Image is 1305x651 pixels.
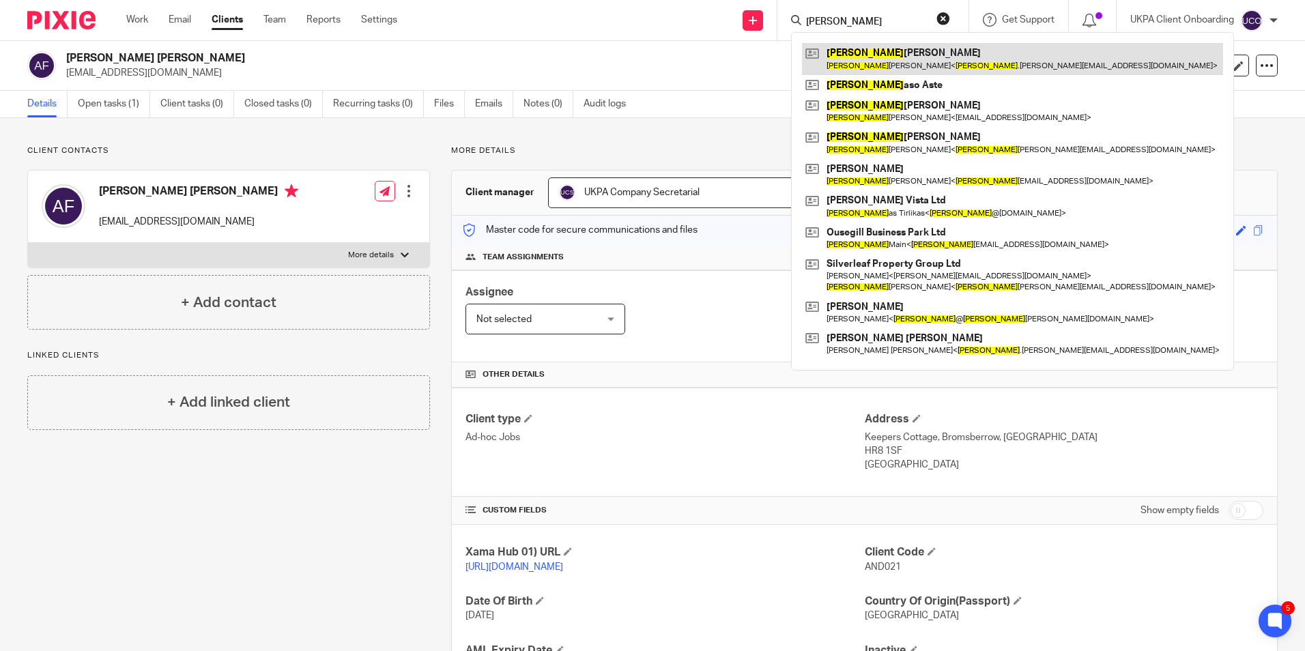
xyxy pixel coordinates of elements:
[584,188,700,197] span: UKPA Company Secretarial
[584,91,636,117] a: Audit logs
[465,594,864,609] h4: Date Of Birth
[66,51,887,66] h2: [PERSON_NAME] [PERSON_NAME]
[126,13,148,27] a: Work
[167,392,290,413] h4: + Add linked client
[1241,10,1263,31] img: svg%3E
[524,91,573,117] a: Notes (0)
[42,184,85,228] img: svg%3E
[465,562,563,572] a: [URL][DOMAIN_NAME]
[865,611,959,620] span: [GEOGRAPHIC_DATA]
[306,13,341,27] a: Reports
[27,11,96,29] img: Pixie
[462,223,698,237] p: Master code for secure communications and files
[99,215,298,229] p: [EMAIL_ADDRESS][DOMAIN_NAME]
[476,315,532,324] span: Not selected
[285,184,298,198] i: Primary
[1130,13,1234,27] p: UKPA Client Onboarding
[465,431,864,444] p: Ad-hoc Jobs
[865,545,1263,560] h4: Client Code
[936,12,950,25] button: Clear
[483,369,545,380] span: Other details
[27,51,56,80] img: svg%3E
[465,412,864,426] h4: Client type
[27,350,430,361] p: Linked clients
[99,184,298,201] h4: [PERSON_NAME] [PERSON_NAME]
[805,16,928,29] input: Search
[865,562,901,572] span: AND021
[333,91,424,117] a: Recurring tasks (0)
[465,287,513,298] span: Assignee
[465,505,864,516] h4: CUSTOM FIELDS
[465,611,494,620] span: [DATE]
[483,252,564,263] span: Team assignments
[27,91,68,117] a: Details
[865,431,1263,444] p: Keepers Cottage, Bromsberrow, [GEOGRAPHIC_DATA]
[263,13,286,27] a: Team
[865,444,1263,458] p: HR8 1SF
[66,66,1092,80] p: [EMAIL_ADDRESS][DOMAIN_NAME]
[434,91,465,117] a: Files
[465,186,534,199] h3: Client manager
[865,594,1263,609] h4: Country Of Origin(Passport)
[865,458,1263,472] p: [GEOGRAPHIC_DATA]
[78,91,150,117] a: Open tasks (1)
[244,91,323,117] a: Closed tasks (0)
[451,145,1278,156] p: More details
[361,13,397,27] a: Settings
[348,250,394,261] p: More details
[865,412,1263,426] h4: Address
[1002,15,1055,25] span: Get Support
[1141,504,1219,517] label: Show empty fields
[181,292,276,313] h4: + Add contact
[559,184,575,201] img: svg%3E
[1281,601,1295,615] div: 5
[27,145,430,156] p: Client contacts
[169,13,191,27] a: Email
[475,91,513,117] a: Emails
[160,91,234,117] a: Client tasks (0)
[212,13,243,27] a: Clients
[465,545,864,560] h4: Xama Hub 01) URL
